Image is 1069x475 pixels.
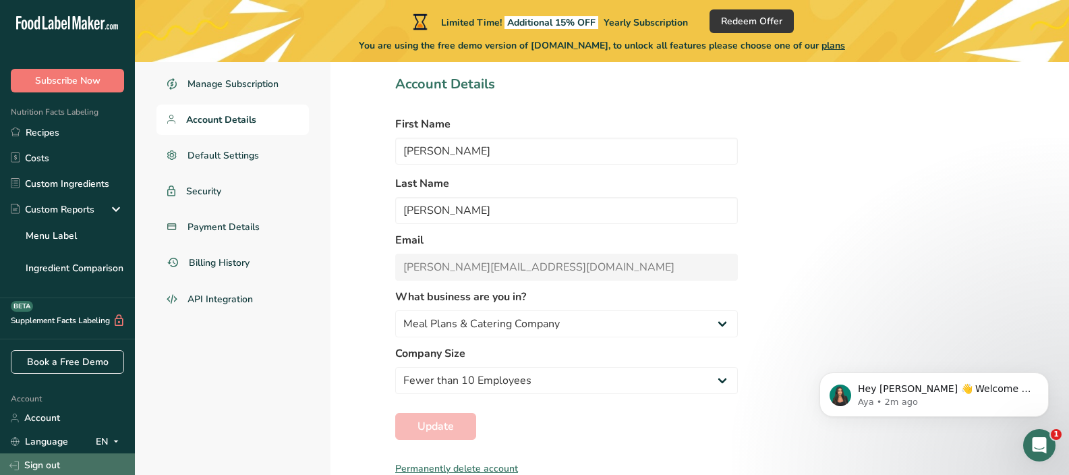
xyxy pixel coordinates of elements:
[96,434,124,450] div: EN
[156,105,309,135] a: Account Details
[395,232,738,248] label: Email
[189,256,250,270] span: Billing History
[395,116,738,132] label: First Name
[504,16,598,29] span: Additional 15% OFF
[156,283,309,316] a: API Integration
[187,220,260,234] span: Payment Details
[395,289,738,305] label: What business are you in?
[156,248,309,278] a: Billing History
[156,69,309,99] a: Manage Subscription
[417,418,454,435] span: Update
[11,430,68,453] a: Language
[604,16,688,29] span: Yearly Subscription
[156,140,309,171] a: Default Settings
[1023,429,1056,462] iframe: Intercom live chat
[710,9,794,33] button: Redeem Offer
[1051,429,1062,440] span: 1
[156,212,309,242] a: Payment Details
[799,344,1069,439] iframe: Intercom notifications message
[156,176,309,206] a: Security
[395,74,738,94] h1: Account Details
[821,39,845,52] span: plans
[186,113,256,127] span: Account Details
[11,202,94,217] div: Custom Reports
[11,350,124,374] a: Book a Free Demo
[187,148,259,163] span: Default Settings
[187,292,253,306] span: API Integration
[359,38,845,53] span: You are using the free demo version of [DOMAIN_NAME], to unlock all features please choose one of...
[410,13,688,30] div: Limited Time!
[395,175,738,192] label: Last Name
[11,301,33,312] div: BETA
[395,345,738,362] label: Company Size
[35,74,100,88] span: Subscribe Now
[11,69,124,92] button: Subscribe Now
[186,184,221,198] span: Security
[395,413,476,440] button: Update
[721,14,782,28] span: Redeem Offer
[187,77,279,91] span: Manage Subscription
